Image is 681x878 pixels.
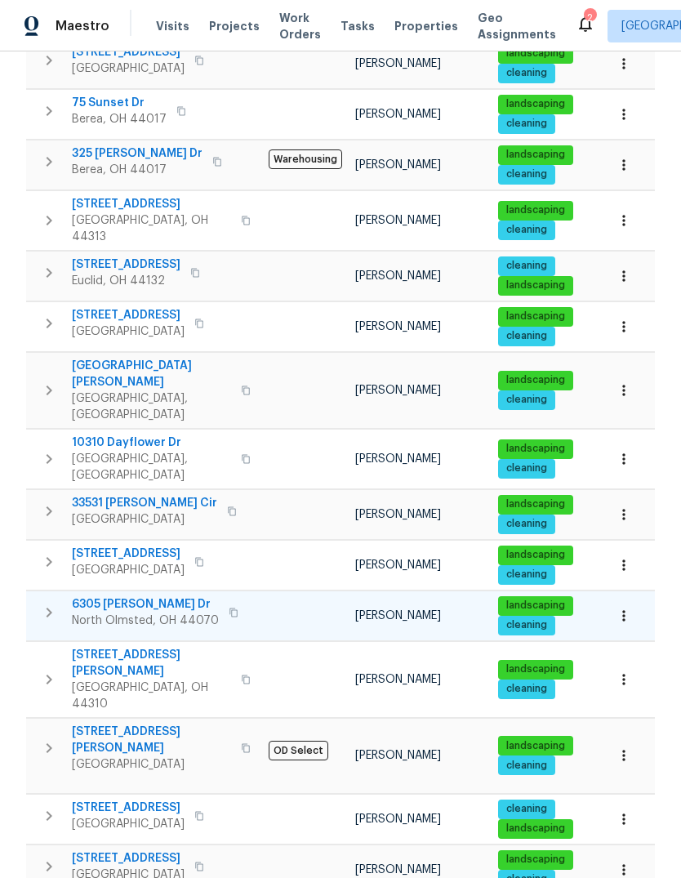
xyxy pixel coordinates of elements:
span: [GEOGRAPHIC_DATA], [GEOGRAPHIC_DATA] [72,451,231,484]
span: [GEOGRAPHIC_DATA], OH 44310 [72,680,231,712]
span: landscaping [500,853,572,867]
span: Tasks [340,20,375,32]
span: [PERSON_NAME] [355,610,441,622]
span: [STREET_ADDRESS] [72,800,185,816]
div: 2 [584,10,595,26]
span: Properties [394,18,458,34]
span: [GEOGRAPHIC_DATA] [72,816,185,832]
span: [PERSON_NAME] [355,109,441,120]
span: [PERSON_NAME] [355,509,441,520]
span: cleaning [500,167,554,181]
span: landscaping [500,47,572,60]
span: [STREET_ADDRESS] [72,44,185,60]
span: cleaning [500,759,554,773]
span: 10310 Dayflower Dr [72,435,231,451]
span: OD Select [269,741,328,760]
span: cleaning [500,517,554,531]
span: Geo Assignments [478,10,556,42]
span: 325 [PERSON_NAME] Dr [72,145,203,162]
span: [STREET_ADDRESS] [72,196,231,212]
span: [GEOGRAPHIC_DATA] [72,60,185,77]
span: cleaning [500,259,554,273]
span: [GEOGRAPHIC_DATA], [GEOGRAPHIC_DATA] [72,390,231,423]
span: [PERSON_NAME] [355,321,441,332]
span: North Olmsted, OH 44070 [72,613,219,629]
span: [PERSON_NAME] [355,559,441,571]
span: landscaping [500,310,572,323]
span: Projects [209,18,260,34]
span: cleaning [500,117,554,131]
span: 6305 [PERSON_NAME] Dr [72,596,219,613]
span: Berea, OH 44017 [72,162,203,178]
span: [PERSON_NAME] [355,453,441,465]
span: [PERSON_NAME] [355,813,441,825]
span: [GEOGRAPHIC_DATA] [72,562,185,578]
span: Warehousing [269,149,342,169]
span: landscaping [500,148,572,162]
span: cleaning [500,393,554,407]
span: [GEOGRAPHIC_DATA], OH 44313 [72,212,231,245]
span: Visits [156,18,189,34]
span: landscaping [500,97,572,111]
span: 75 Sunset Dr [72,95,167,111]
span: [PERSON_NAME] [355,385,441,396]
span: cleaning [500,568,554,582]
span: [PERSON_NAME] [355,270,441,282]
span: [PERSON_NAME] [355,159,441,171]
span: Euclid, OH 44132 [72,273,180,289]
span: [PERSON_NAME] [355,215,441,226]
span: landscaping [500,599,572,613]
span: landscaping [500,279,572,292]
span: [STREET_ADDRESS] [72,546,185,562]
span: landscaping [500,548,572,562]
span: [STREET_ADDRESS][PERSON_NAME] [72,724,231,756]
span: Maestro [56,18,109,34]
span: landscaping [500,497,572,511]
span: landscaping [500,373,572,387]
span: [GEOGRAPHIC_DATA][PERSON_NAME] [72,358,231,390]
span: landscaping [500,442,572,456]
span: cleaning [500,223,554,237]
span: [STREET_ADDRESS] [72,256,180,273]
span: cleaning [500,461,554,475]
span: [PERSON_NAME] [355,58,441,69]
span: [GEOGRAPHIC_DATA] [72,511,217,528]
span: [STREET_ADDRESS][PERSON_NAME] [72,647,231,680]
span: cleaning [500,329,554,343]
span: cleaning [500,618,554,632]
span: landscaping [500,662,572,676]
span: [GEOGRAPHIC_DATA] [72,323,185,340]
span: 33531 [PERSON_NAME] Cir [72,495,217,511]
span: cleaning [500,66,554,80]
span: landscaping [500,739,572,753]
span: [STREET_ADDRESS] [72,307,185,323]
span: [PERSON_NAME] [355,864,441,876]
span: cleaning [500,802,554,816]
span: cleaning [500,682,554,696]
span: landscaping [500,822,572,836]
span: [PERSON_NAME] [355,750,441,761]
span: landscaping [500,203,572,217]
span: Work Orders [279,10,321,42]
span: [STREET_ADDRESS] [72,850,185,867]
span: [GEOGRAPHIC_DATA] [72,756,231,773]
span: Berea, OH 44017 [72,111,167,127]
span: [PERSON_NAME] [355,674,441,685]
